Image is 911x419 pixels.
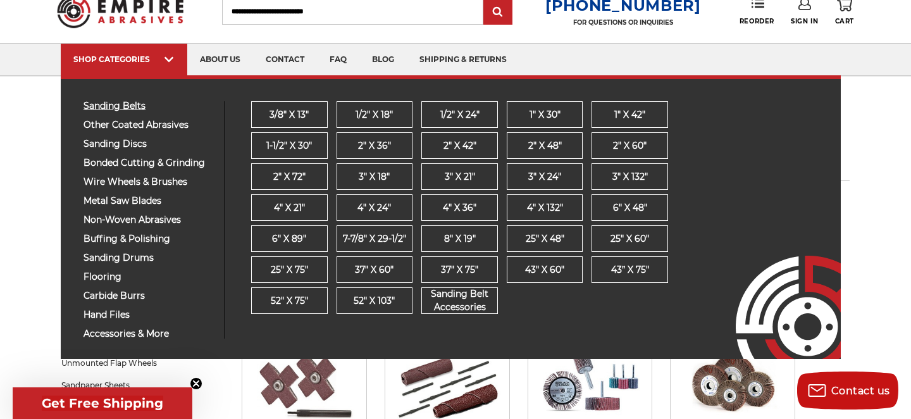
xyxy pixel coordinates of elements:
a: blog [359,44,407,76]
span: 3" x 132" [612,170,648,184]
div: SHOP CATEGORIES [73,54,175,64]
a: Unmounted Flap Wheels [61,352,208,374]
span: 43" x 60" [525,263,564,277]
span: 4" x 24" [357,201,391,215]
span: 2" x 48" [528,139,562,153]
span: flooring [84,272,214,282]
span: 43” x 75" [611,263,649,277]
button: Close teaser [190,377,202,390]
span: 3" x 24" [528,170,561,184]
div: Get Free ShippingClose teaser [13,387,192,419]
span: 1" x 42" [614,108,645,122]
span: 25" x 75" [271,263,308,277]
span: 1/2" x 24" [440,108,480,122]
span: 4" x 36" [443,201,476,215]
span: sanding drums [84,253,214,263]
span: 4" x 21" [274,201,305,215]
span: 52" x 103" [354,294,395,308]
span: Contact us [831,385,890,397]
button: Contact us [797,372,898,410]
a: Sandpaper Sheets [61,374,208,396]
span: 1" x 30" [530,108,561,122]
a: shipping & returns [407,44,519,76]
span: 52" x 75" [271,294,308,308]
span: Sign In [791,17,818,25]
span: 37" x 75" [441,263,478,277]
span: carbide burrs [84,291,214,301]
span: Reorder [740,17,774,25]
img: Empire Abrasives Logo Image [713,218,841,359]
span: 7-7/8" x 29-1/2" [343,232,406,246]
span: wire wheels & brushes [84,177,214,187]
a: faq [317,44,359,76]
span: metal saw blades [84,196,214,206]
span: Sanding Belt Accessories [422,287,497,314]
span: 1-1/2" x 30" [266,139,312,153]
span: bonded cutting & grinding [84,158,214,168]
span: 6" x 89" [272,232,306,246]
span: buffing & polishing [84,234,214,244]
span: 2" x 60" [613,139,647,153]
span: 3/8" x 13" [270,108,309,122]
span: hand files [84,310,214,320]
a: contact [253,44,317,76]
span: 2" x 42" [443,139,476,153]
span: Get Free Shipping [42,396,163,411]
span: 6" x 48" [613,201,647,215]
span: non-woven abrasives [84,215,214,225]
span: other coated abrasives [84,120,214,130]
p: FOR QUESTIONS OR INQUIRIES [545,18,701,27]
span: 1/2" x 18" [356,108,393,122]
span: 3" x 18" [359,170,390,184]
a: about us [187,44,253,76]
span: accessories & more [84,329,214,339]
span: 3" x 21" [445,170,475,184]
span: 37" x 60" [355,263,394,277]
span: 25" x 48" [526,232,564,246]
span: sanding discs [84,139,214,149]
span: 25" x 60" [610,232,649,246]
span: 2" x 72" [273,170,306,184]
span: 8" x 19" [444,232,476,246]
span: Cart [835,17,854,25]
span: 2" x 36" [358,139,391,153]
span: sanding belts [84,101,214,111]
span: 4" x 132" [527,201,563,215]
